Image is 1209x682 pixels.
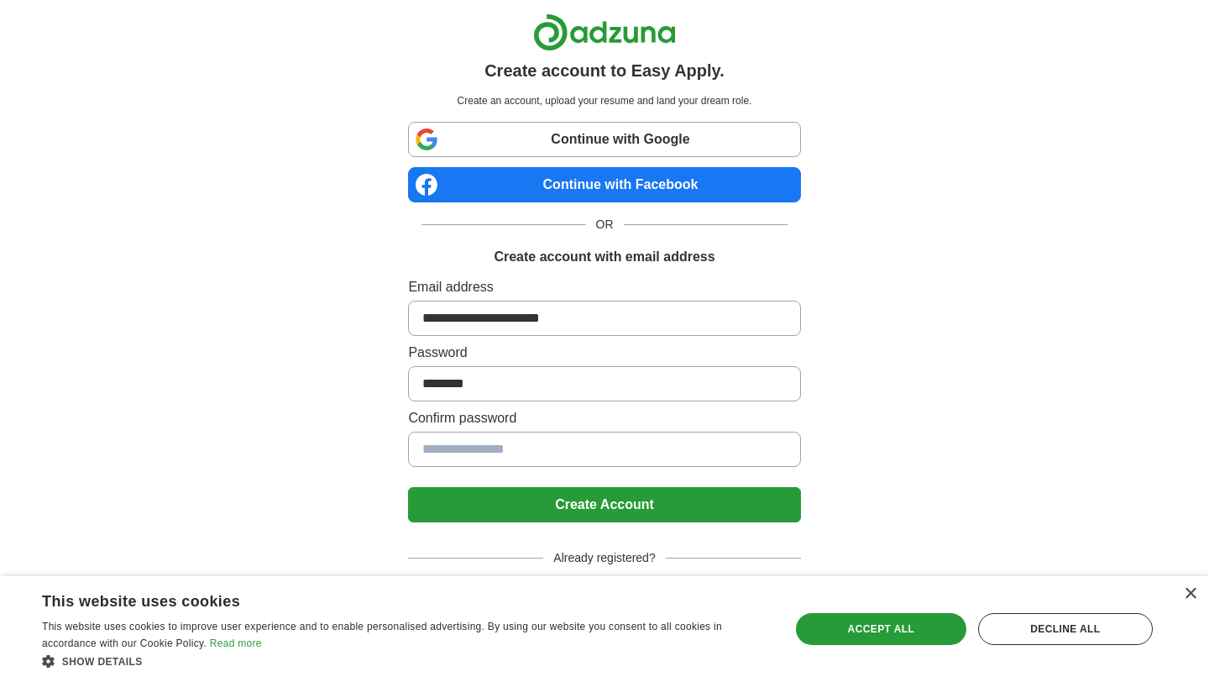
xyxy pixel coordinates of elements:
a: Continue with Google [408,122,800,157]
div: Accept all [796,613,966,645]
div: Show details [42,653,768,669]
span: Already registered? [543,549,665,567]
label: Confirm password [408,408,800,428]
a: Read more, opens a new window [210,637,262,649]
p: Create an account, upload your resume and land your dream role. [411,93,797,108]
span: This website uses cookies to improve user experience and to enable personalised advertising. By u... [42,621,722,649]
span: OR [586,216,624,233]
h1: Create account with email address [494,247,714,267]
label: Email address [408,277,800,297]
button: Create Account [408,487,800,522]
span: Show details [62,656,143,668]
h1: Create account to Easy Apply. [484,58,725,83]
div: This website uses cookies [42,586,726,611]
img: Adzuna logo [533,13,676,51]
label: Password [408,343,800,363]
div: Close [1184,588,1196,601]
a: Continue with Facebook [408,167,800,202]
div: Decline all [978,613,1153,645]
